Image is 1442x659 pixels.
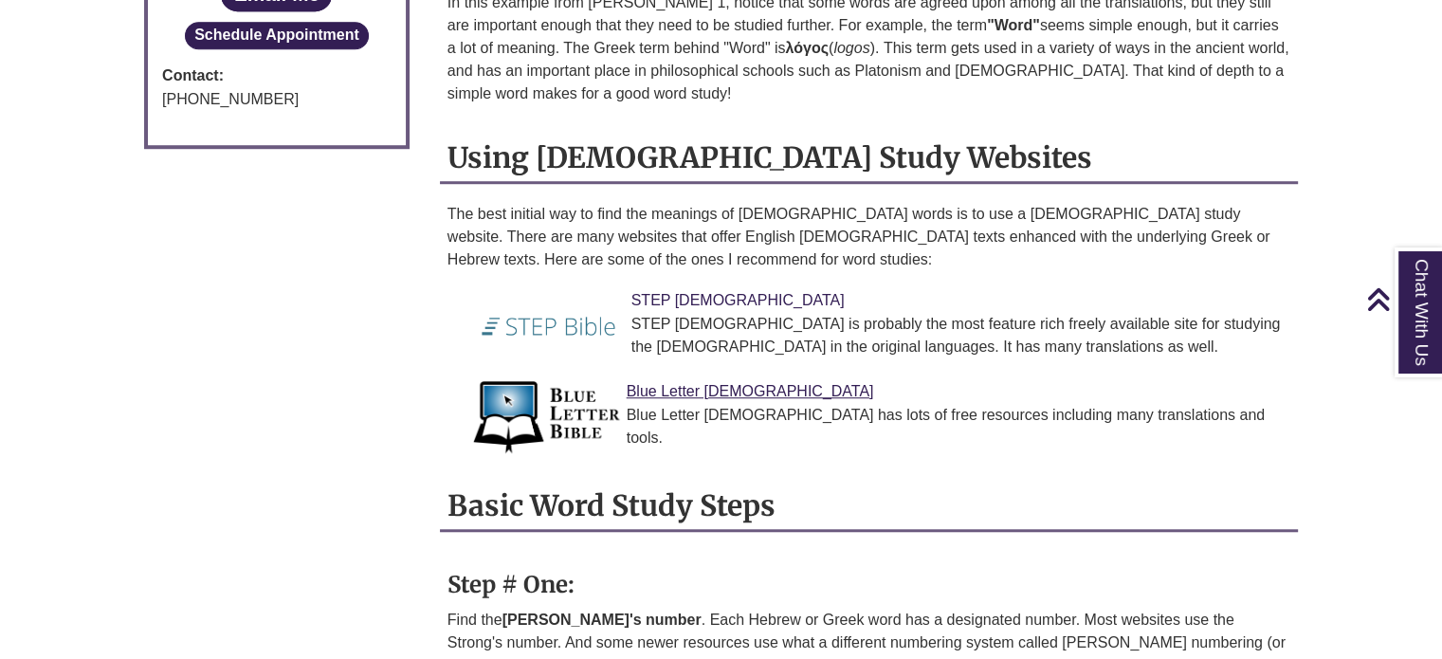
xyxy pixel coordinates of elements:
em: logos [833,40,869,56]
div: STEP [DEMOGRAPHIC_DATA] is probably the most feature rich freely available site for studying the ... [485,313,1283,358]
strong: λόγος [786,40,829,56]
strong: [PERSON_NAME]'s number [502,612,702,628]
button: Schedule Appointment [185,22,370,48]
img: Link to Blue Letter Bible [471,379,622,455]
a: Link to Blue Letter Bible Blue Letter [DEMOGRAPHIC_DATA] [627,383,874,399]
h2: Using [DEMOGRAPHIC_DATA] Study Websites [440,134,1298,184]
div: Blue Letter [DEMOGRAPHIC_DATA] has lots of free resources including many translations and tools. [485,404,1283,449]
strong: Contact: [162,64,392,88]
div: [PHONE_NUMBER] [162,87,392,112]
h2: Basic Word Study Steps [440,482,1298,532]
strong: "Word" [987,17,1040,33]
a: Link to STEP Bible STEP [DEMOGRAPHIC_DATA] [631,292,845,308]
a: Back to Top [1366,286,1437,312]
p: The best initial way to find the meanings of [DEMOGRAPHIC_DATA] words is to use a [DEMOGRAPHIC_DA... [447,203,1290,271]
img: Link to STEP Bible [471,288,627,364]
strong: Step # One: [447,570,575,599]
